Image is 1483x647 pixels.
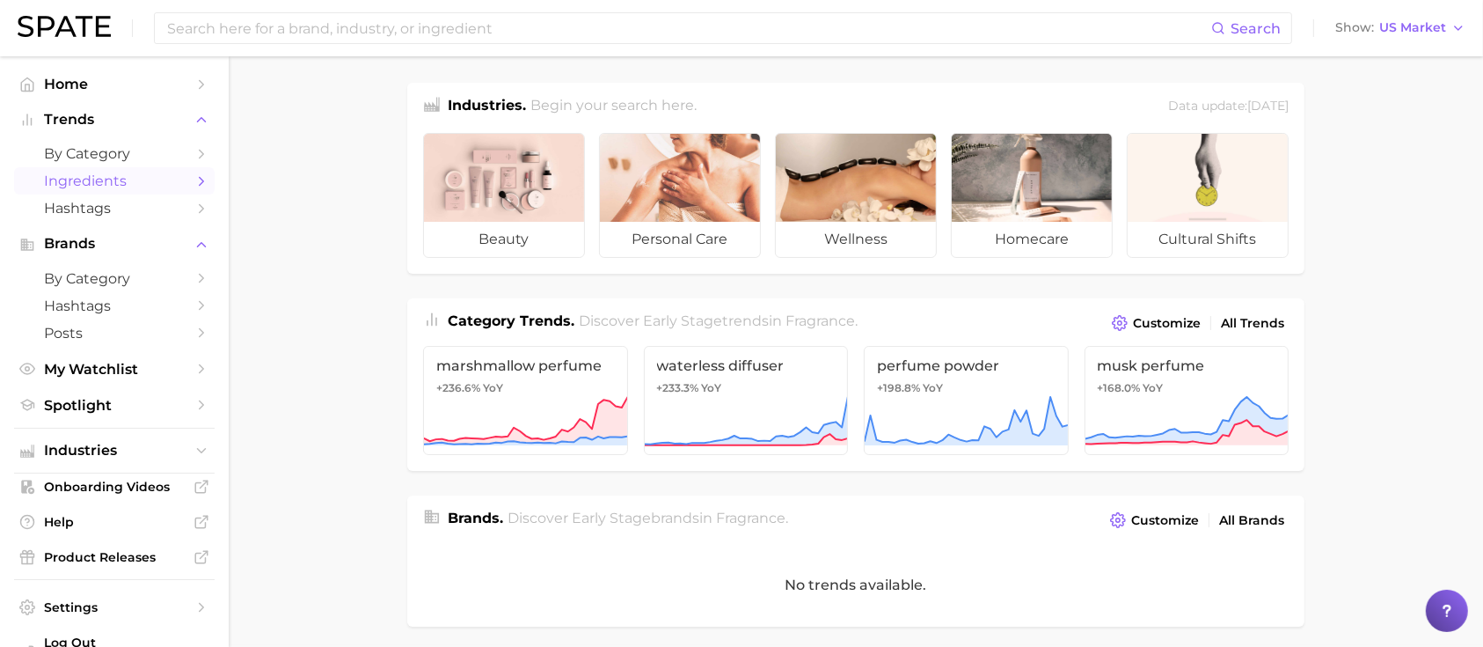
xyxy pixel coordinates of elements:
button: Customize [1107,311,1205,335]
h2: Begin your search here. [531,95,698,119]
span: Ingredients [44,173,185,189]
span: Product Releases [44,549,185,565]
span: My Watchlist [44,361,185,378]
a: Hashtags [14,195,215,222]
span: Spotlight [44,397,185,414]
span: beauty [424,222,584,257]
span: personal care [600,222,760,257]
button: ShowUS Market [1331,17,1470,40]
span: marshmallow perfume [436,357,615,374]
span: wellness [776,222,936,257]
span: Search [1231,20,1281,37]
span: Settings [44,599,185,615]
span: Customize [1131,513,1199,528]
span: fragrance [717,510,786,526]
button: Trends [14,107,215,133]
h1: Industries. [448,95,526,119]
a: Onboarding Videos [14,474,215,500]
a: Settings [14,594,215,621]
a: Ingredients [14,167,215,195]
button: Industries [14,437,215,464]
span: US Market [1379,23,1446,33]
span: Posts [44,325,185,342]
span: +233.3% [657,381,699,394]
span: by Category [44,270,185,287]
a: All Brands [1215,509,1289,533]
a: Posts [14,320,215,347]
input: Search here for a brand, industry, or ingredient [165,13,1211,43]
span: fragrance [786,312,856,329]
span: Hashtags [44,298,185,314]
a: perfume powder+198.8% YoY [864,346,1069,455]
a: by Category [14,140,215,167]
span: Hashtags [44,200,185,217]
span: All Trends [1221,316,1284,331]
span: cultural shifts [1128,222,1288,257]
button: Customize [1106,508,1203,533]
a: Hashtags [14,292,215,320]
div: Data update: [DATE] [1168,95,1289,119]
span: All Brands [1219,513,1284,528]
span: Industries [44,443,185,459]
span: Category Trends . [448,312,574,329]
button: Brands [14,231,215,257]
span: Show [1335,23,1374,33]
a: wellness [775,133,937,258]
span: homecare [952,222,1112,257]
a: marshmallow perfume+236.6% YoY [423,346,628,455]
span: YoY [1143,381,1164,395]
a: by Category [14,265,215,292]
a: Help [14,509,215,535]
span: YoY [702,381,722,395]
span: Discover Early Stage brands in . [508,510,789,526]
span: Discover Early Stage trends in . [580,312,858,329]
span: waterless diffuser [657,357,836,374]
a: Home [14,70,215,98]
span: musk perfume [1098,357,1276,374]
span: Help [44,514,185,530]
span: YoY [483,381,503,395]
span: by Category [44,145,185,162]
a: My Watchlist [14,356,215,383]
a: waterless diffuser+233.3% YoY [644,346,849,455]
a: All Trends [1216,312,1289,335]
a: Spotlight [14,392,215,419]
span: Customize [1133,316,1201,331]
a: personal care [599,133,761,258]
span: +198.8% [877,381,920,394]
a: Product Releases [14,544,215,570]
span: YoY [923,381,943,395]
a: beauty [423,133,585,258]
span: Trends [44,112,185,128]
img: SPATE [18,16,111,37]
span: +236.6% [436,381,480,394]
span: Home [44,76,185,92]
span: Onboarding Videos [44,479,185,495]
span: +168.0% [1098,381,1141,394]
span: Brands [44,236,185,252]
a: cultural shifts [1127,133,1289,258]
div: No trends available. [407,543,1304,627]
a: musk perfume+168.0% YoY [1085,346,1289,455]
a: homecare [951,133,1113,258]
span: perfume powder [877,357,1056,374]
span: Brands . [448,510,503,526]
